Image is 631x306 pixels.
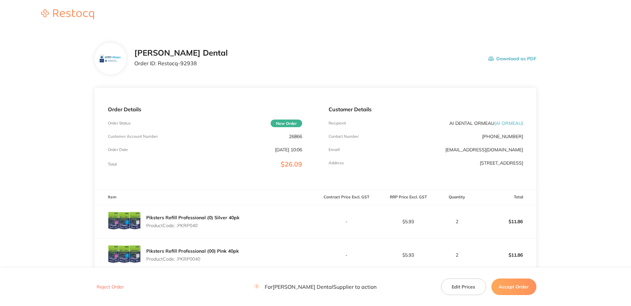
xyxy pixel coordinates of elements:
th: RRP Price Excl. GST [377,189,439,205]
p: - [316,252,377,258]
th: Total [474,189,536,205]
a: Restocq logo [34,9,101,20]
p: Total [108,162,117,167]
p: $11.86 [475,214,536,229]
img: MzI4a3dmdA [108,205,141,238]
p: $11.86 [475,247,536,263]
p: Order Status [108,121,131,126]
p: Product Code: .PKRP040 [146,223,240,228]
p: [STREET_ADDRESS] [480,160,523,166]
th: Item [95,189,315,205]
p: - [316,219,377,224]
button: Reject Order [95,284,126,290]
p: AI DENTAL ORMEAU [449,121,523,126]
p: Recipient [329,121,346,126]
p: $5.93 [378,252,439,258]
a: [EMAIL_ADDRESS][DOMAIN_NAME] [445,147,523,153]
p: For [PERSON_NAME] Dental Supplier to action [254,284,377,290]
th: Contract Price Excl. GST [315,189,377,205]
span: ( AI ORMEAU ) [494,120,523,126]
button: Edit Prices [441,279,486,295]
a: Piksters Refill Professional (0) Silver 40pk [146,215,240,221]
p: [DATE] 10:06 [275,147,302,152]
p: Order Date [108,147,128,152]
span: $26.09 [281,160,302,168]
p: Address [329,161,344,165]
p: 2 [439,252,474,258]
p: Emaill [329,147,340,152]
p: Order Details [108,106,302,112]
img: MGkydWVocg [108,238,141,272]
p: 2 [439,219,474,224]
p: Order ID: Restocq- 92938 [134,60,228,66]
a: Piksters Refill Professional (00) Pink 40pk [146,248,239,254]
img: bnV5aml6aA [100,48,121,70]
p: [PHONE_NUMBER] [482,134,523,139]
span: New Order [271,120,302,127]
img: Restocq logo [34,9,101,19]
h2: [PERSON_NAME] Dental [134,48,228,58]
p: Customer Account Number [108,134,158,139]
p: Contact Number [329,134,359,139]
th: Quantity [439,189,474,205]
button: Accept Order [491,279,536,295]
p: 26866 [289,134,302,139]
p: $5.93 [378,219,439,224]
p: Customer Details [329,106,523,112]
button: Download as PDF [488,48,536,69]
p: Product Code: .PKRP0040 [146,256,239,262]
